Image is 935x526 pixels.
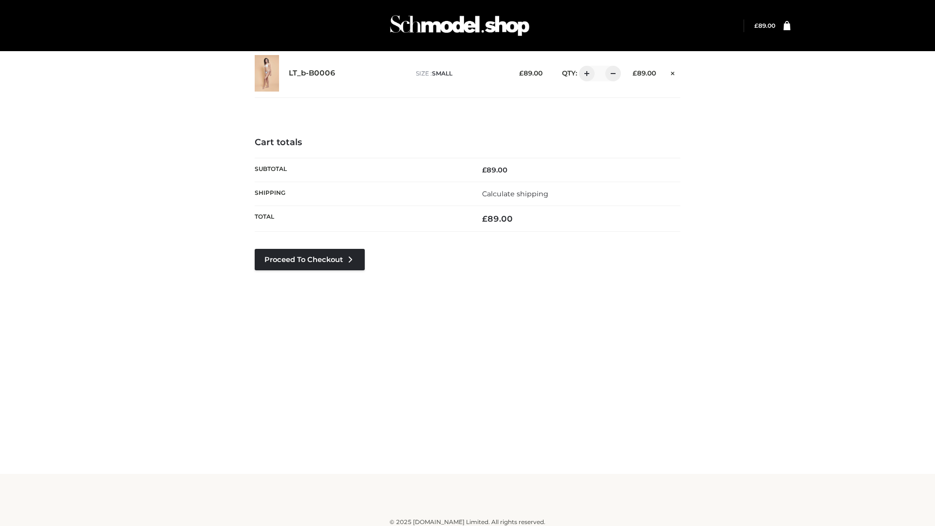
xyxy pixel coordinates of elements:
span: £ [482,214,487,224]
span: £ [633,69,637,77]
span: £ [482,166,486,174]
span: £ [754,22,758,29]
a: £89.00 [754,22,775,29]
bdi: 89.00 [754,22,775,29]
a: Proceed to Checkout [255,249,365,270]
th: Total [255,206,467,232]
bdi: 89.00 [519,69,542,77]
img: Schmodel Admin 964 [387,6,533,45]
bdi: 89.00 [633,69,656,77]
bdi: 89.00 [482,214,513,224]
a: LT_b-B0006 [289,69,336,78]
h4: Cart totals [255,137,680,148]
bdi: 89.00 [482,166,507,174]
div: QTY: [552,66,617,81]
th: Subtotal [255,158,467,182]
a: Remove this item [666,66,680,78]
a: Calculate shipping [482,189,548,198]
span: £ [519,69,524,77]
span: SMALL [432,70,452,77]
p: size : [416,69,504,78]
th: Shipping [255,182,467,206]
